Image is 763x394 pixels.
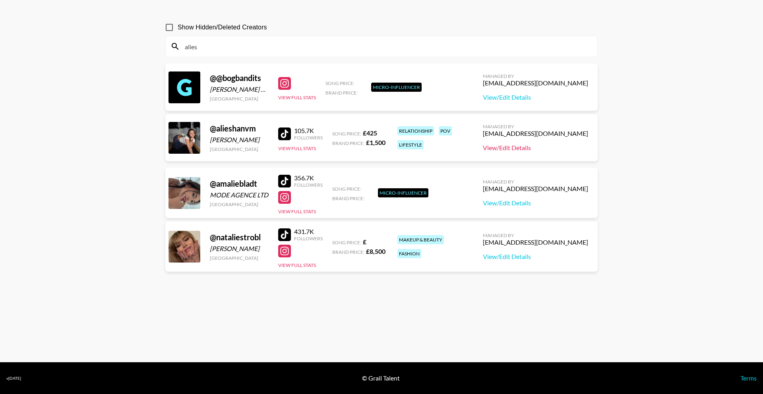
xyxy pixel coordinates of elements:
[332,186,361,192] span: Song Price:
[325,80,354,86] span: Song Price:
[210,136,269,144] div: [PERSON_NAME]
[483,73,588,79] div: Managed By
[483,129,588,137] div: [EMAIL_ADDRESS][DOMAIN_NAME]
[210,255,269,261] div: [GEOGRAPHIC_DATA]
[210,73,269,83] div: @ @bogbandits
[332,195,364,201] span: Brand Price:
[278,145,316,151] button: View Full Stats
[325,90,358,96] span: Brand Price:
[294,135,323,141] div: Followers
[6,376,21,381] div: v [DATE]
[483,185,588,193] div: [EMAIL_ADDRESS][DOMAIN_NAME]
[210,191,269,199] div: MODE AGENCE LTD
[366,247,385,255] strong: £ 8,500
[483,79,588,87] div: [EMAIL_ADDRESS][DOMAIN_NAME]
[397,249,421,258] div: fashion
[332,140,364,146] span: Brand Price:
[397,126,434,135] div: relationship
[294,236,323,241] div: Followers
[294,228,323,236] div: 431.7K
[332,131,361,137] span: Song Price:
[210,146,269,152] div: [GEOGRAPHIC_DATA]
[363,238,366,245] strong: £
[439,126,452,135] div: pov
[180,40,593,53] input: Search by User Name
[210,124,269,133] div: @ alieshanvm
[397,140,424,149] div: lifestyle
[371,83,422,92] div: Micro-Influencer
[483,253,588,261] a: View/Edit Details
[178,23,267,32] span: Show Hidden/Deleted Creators
[332,239,361,245] span: Song Price:
[278,262,316,268] button: View Full Stats
[210,85,269,93] div: [PERSON_NAME] & [PERSON_NAME]
[483,199,588,207] a: View/Edit Details
[210,201,269,207] div: [GEOGRAPHIC_DATA]
[362,374,400,382] div: © Grail Talent
[483,238,588,246] div: [EMAIL_ADDRESS][DOMAIN_NAME]
[483,179,588,185] div: Managed By
[366,139,385,146] strong: £ 1,500
[483,124,588,129] div: Managed By
[294,127,323,135] div: 105.7K
[363,129,377,137] strong: £ 425
[210,179,269,189] div: @ amaliebladt
[483,144,588,152] a: View/Edit Details
[397,235,444,244] div: makeup & beauty
[294,182,323,188] div: Followers
[483,93,588,101] a: View/Edit Details
[332,249,364,255] span: Brand Price:
[483,232,588,238] div: Managed By
[740,374,757,382] a: Terms
[294,174,323,182] div: 356.7K
[210,96,269,102] div: [GEOGRAPHIC_DATA]
[378,188,428,197] div: Micro-Influencer
[210,232,269,242] div: @ nataliestrobl
[278,209,316,214] button: View Full Stats
[278,95,316,100] button: View Full Stats
[210,245,269,253] div: [PERSON_NAME]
